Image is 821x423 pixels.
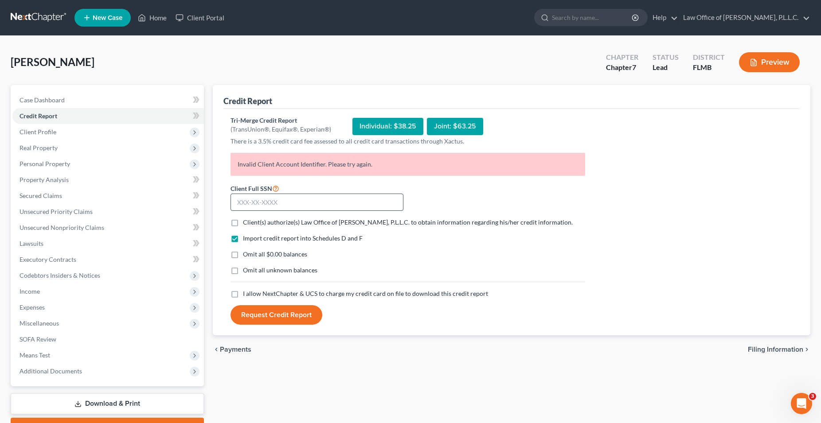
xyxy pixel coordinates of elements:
[748,346,810,353] button: Filing Information chevron_right
[243,266,317,274] span: Omit all unknown balances
[20,128,56,136] span: Client Profile
[20,160,70,167] span: Personal Property
[243,290,488,297] span: I allow NextChapter & UCS to charge my credit card on file to download this credit report
[231,125,331,134] div: (TransUnion®, Equifax®, Experian®)
[93,15,122,21] span: New Case
[12,331,204,347] a: SOFA Review
[213,346,251,353] button: chevron_left Payments
[12,172,204,188] a: Property Analysis
[20,367,82,375] span: Additional Documents
[20,335,56,343] span: SOFA Review
[20,96,65,104] span: Case Dashboard
[20,256,76,263] span: Executory Contracts
[11,55,94,68] span: [PERSON_NAME]
[231,137,585,146] p: There is a 3.5% credit card fee assessed to all credit card transactions through Xactus.
[20,272,100,279] span: Codebtors Insiders & Notices
[552,9,633,26] input: Search by name...
[12,220,204,236] a: Unsecured Nonpriority Claims
[748,346,803,353] span: Filing Information
[243,218,573,226] span: Client(s) authorize(s) Law Office of [PERSON_NAME], P.L.L.C. to obtain information regarding his/...
[352,118,423,135] div: Individual: $38.25
[231,305,322,325] button: Request Credit Report
[693,52,725,62] div: District
[693,62,725,73] div: FLMB
[231,185,272,192] span: Client Full SSN
[12,188,204,204] a: Secured Claims
[220,346,251,353] span: Payments
[133,10,171,26] a: Home
[20,351,50,359] span: Means Test
[20,112,57,120] span: Credit Report
[12,236,204,252] a: Lawsuits
[632,63,636,71] span: 7
[213,346,220,353] i: chevron_left
[243,234,363,242] span: Import credit report into Schedules D and F
[427,118,483,135] div: Joint: $63.25
[20,303,45,311] span: Expenses
[20,192,62,199] span: Secured Claims
[20,240,43,247] span: Lawsuits
[12,108,204,124] a: Credit Report
[679,10,810,26] a: Law Office of [PERSON_NAME], P.L.L.C.
[223,96,272,106] div: Credit Report
[803,346,810,353] i: chevron_right
[653,62,679,73] div: Lead
[653,52,679,62] div: Status
[12,92,204,108] a: Case Dashboard
[20,224,104,231] span: Unsecured Nonpriority Claims
[20,176,69,183] span: Property Analysis
[12,204,204,220] a: Unsecured Priority Claims
[171,10,229,26] a: Client Portal
[231,194,403,211] input: XXX-XX-XXXX
[11,393,204,414] a: Download & Print
[606,62,638,73] div: Chapter
[606,52,638,62] div: Chapter
[20,319,59,327] span: Miscellaneous
[739,52,800,72] button: Preview
[809,393,816,400] span: 3
[243,250,307,258] span: Omit all $0.00 balances
[20,287,40,295] span: Income
[231,116,331,125] div: Tri-Merge Credit Report
[12,252,204,268] a: Executory Contracts
[20,144,58,151] span: Real Property
[231,153,585,176] p: Invalid Client Account Identifier. Please try again.
[20,208,93,215] span: Unsecured Priority Claims
[648,10,678,26] a: Help
[791,393,812,414] iframe: Intercom live chat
